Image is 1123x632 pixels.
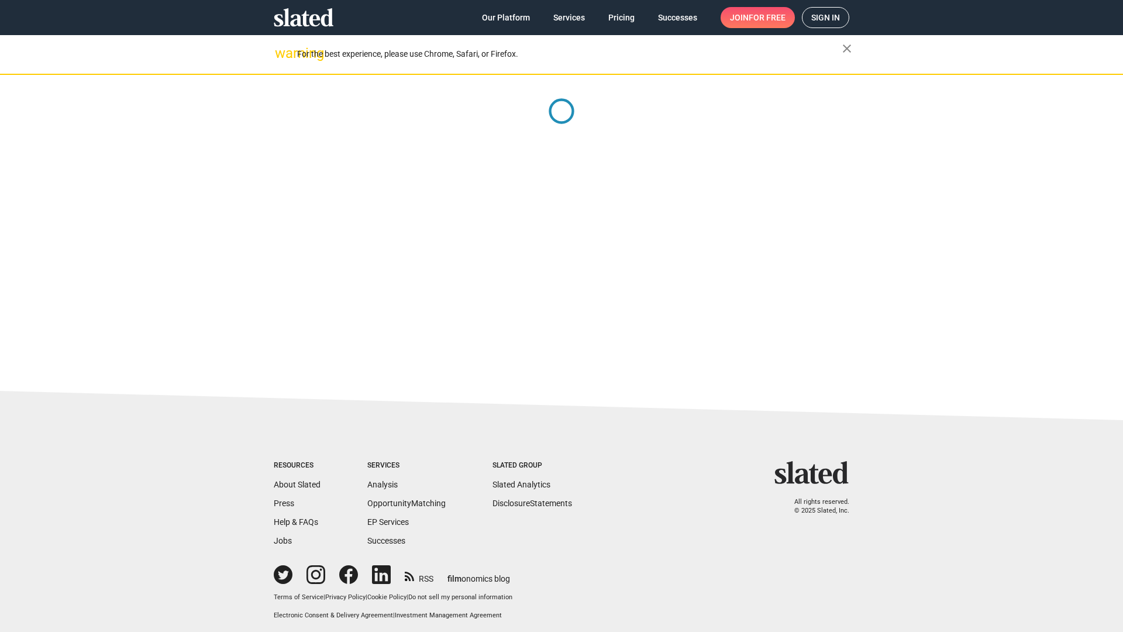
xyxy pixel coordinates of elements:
[274,536,292,545] a: Jobs
[274,499,294,508] a: Press
[323,593,325,601] span: |
[473,7,539,28] a: Our Platform
[408,593,512,602] button: Do not sell my personal information
[544,7,594,28] a: Services
[275,46,289,60] mat-icon: warning
[482,7,530,28] span: Our Platform
[802,7,849,28] a: Sign in
[492,461,572,470] div: Slated Group
[274,480,321,489] a: About Slated
[297,46,842,62] div: For the best experience, please use Chrome, Safari, or Firefox.
[367,593,407,601] a: Cookie Policy
[367,499,446,508] a: OpportunityMatching
[782,498,849,515] p: All rights reserved. © 2025 Slated, Inc.
[407,593,408,601] span: |
[274,461,321,470] div: Resources
[395,612,502,619] a: Investment Management Agreement
[492,480,550,489] a: Slated Analytics
[749,7,786,28] span: for free
[811,8,840,28] span: Sign in
[367,461,446,470] div: Services
[366,593,367,601] span: |
[405,566,433,585] a: RSS
[608,7,635,28] span: Pricing
[721,7,795,28] a: Joinfor free
[447,564,510,585] a: filmonomics blog
[658,7,697,28] span: Successes
[367,480,398,489] a: Analysis
[274,517,318,527] a: Help & FAQs
[599,7,644,28] a: Pricing
[325,593,366,601] a: Privacy Policy
[649,7,707,28] a: Successes
[553,7,585,28] span: Services
[367,536,405,545] a: Successes
[393,612,395,619] span: |
[730,7,786,28] span: Join
[367,517,409,527] a: EP Services
[274,593,323,601] a: Terms of Service
[447,574,461,583] span: film
[840,42,854,56] mat-icon: close
[274,612,393,619] a: Electronic Consent & Delivery Agreement
[492,499,572,508] a: DisclosureStatements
